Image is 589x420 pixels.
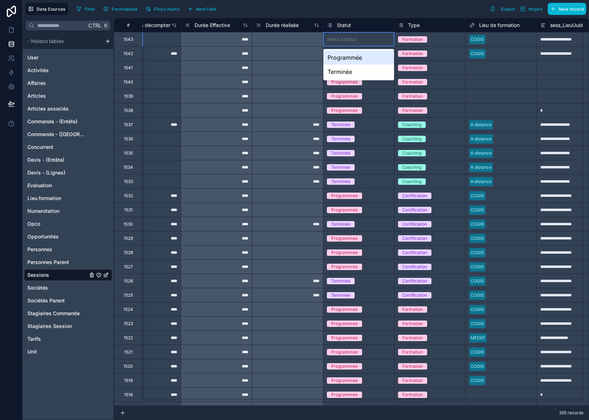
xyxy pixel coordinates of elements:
div: 1529 [124,236,133,241]
div: Formation [402,93,423,99]
div: Formation [402,36,423,43]
span: Export [501,6,515,12]
div: Formation [402,50,423,57]
div: A distance [471,178,492,185]
div: Formation [402,306,423,313]
button: Find column [143,4,182,14]
span: Data Sources [37,6,65,12]
span: Temps à décompter [123,22,170,29]
button: Filter [74,4,98,14]
div: COGIS [471,50,484,57]
div: 1526 [124,278,133,284]
div: Programmée [331,107,358,114]
span: Durée Effective [195,22,230,29]
div: Coaching [402,150,421,156]
div: Certification [402,292,427,298]
div: Programmée [331,377,358,384]
div: Formation [402,107,423,114]
div: Formation [402,335,423,341]
div: 1540 [123,79,133,85]
div: Terminée [331,221,350,227]
span: Type [408,22,420,29]
span: Ctrl [87,21,102,30]
div: COGIS [471,278,484,284]
div: Terminée [331,122,350,128]
div: Certification [402,264,427,270]
button: New record [548,3,586,15]
span: Durée réalisée [266,22,299,29]
div: COGIS [471,249,484,256]
div: Programmée [331,235,358,242]
div: Certification [402,221,427,227]
div: Programmée [331,349,358,355]
div: 1528 [124,250,133,255]
span: New field [196,6,216,12]
div: 1524 [123,307,133,312]
span: Lieu de formation [479,22,520,29]
div: 1543 [123,37,133,42]
div: Programmée [331,79,358,85]
div: Coaching [402,164,421,171]
div: Certification [402,235,427,242]
div: 1541 [124,65,133,71]
span: Permissions [112,6,137,12]
div: 1538 [124,108,133,113]
div: Terminée [331,136,350,142]
div: MEDEF [471,335,485,341]
div: 1525 [124,292,133,298]
div: Certification [402,278,427,284]
button: Data Sources [26,3,68,15]
div: Formation [402,363,423,370]
div: 1534 [123,165,133,170]
span: sess_LieuUuid [550,22,583,29]
div: 1521 [124,349,133,355]
div: COGIS [471,235,484,242]
div: Terminée [331,178,350,185]
a: Permissions [101,4,143,14]
span: Statut [337,22,351,29]
div: Programmée [331,335,358,341]
div: A distance [471,122,492,128]
div: Programmée [331,193,358,199]
div: Programmée [331,363,358,370]
div: COGIS [471,363,484,370]
div: Certification [402,207,427,213]
div: 1520 [123,364,133,369]
button: Permissions [101,4,140,14]
div: COGIS [471,321,484,327]
button: New field [185,4,219,14]
div: Certification [402,193,427,199]
div: 1539 [124,93,133,99]
div: Formation [402,321,423,327]
div: Formation [402,377,423,384]
div: COGIS [471,292,484,298]
div: 1527 [124,264,133,270]
div: 1533 [124,179,133,184]
span: Import [529,6,542,12]
span: New record [559,6,584,12]
span: Filter [85,6,96,12]
div: COGIS [471,349,484,355]
div: COGIS [471,221,484,227]
div: COGIS [471,264,484,270]
div: Coaching [402,136,421,142]
span: Find column [154,6,180,12]
div: Terminée [331,278,350,284]
div: Certification [402,249,427,256]
div: COGIS [471,193,484,199]
div: Programmée [331,207,358,213]
div: 1532 [124,193,133,199]
div: A distance [471,150,492,156]
div: Programmée [331,321,358,327]
span: 265 records [559,410,583,416]
div: 1523 [124,321,133,327]
div: 1536 [124,136,133,142]
div: 1530 [123,221,133,227]
div: Coaching [402,122,421,128]
div: Programmée [331,306,358,313]
div: Programmée [331,249,358,256]
div: Coaching [402,178,421,185]
div: 1531 [124,207,133,213]
div: Programmée [331,264,358,270]
div: A distance [471,164,492,171]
